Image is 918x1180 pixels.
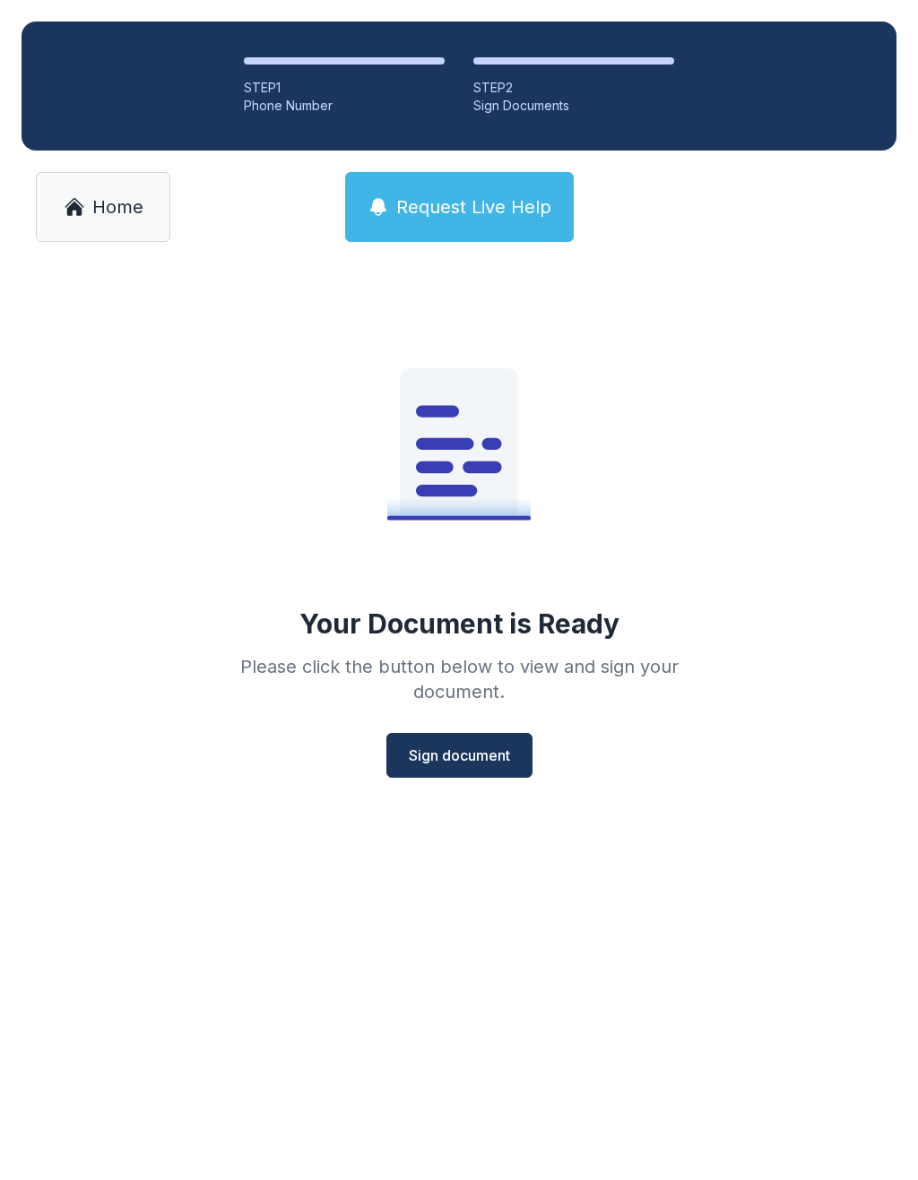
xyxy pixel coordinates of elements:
[201,654,717,704] div: Please click the button below to view and sign your document.
[244,79,445,97] div: STEP 1
[92,194,143,220] span: Home
[473,79,674,97] div: STEP 2
[299,607,619,640] div: Your Document is Ready
[473,97,674,115] div: Sign Documents
[244,97,445,115] div: Phone Number
[409,745,510,766] span: Sign document
[396,194,551,220] span: Request Live Help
